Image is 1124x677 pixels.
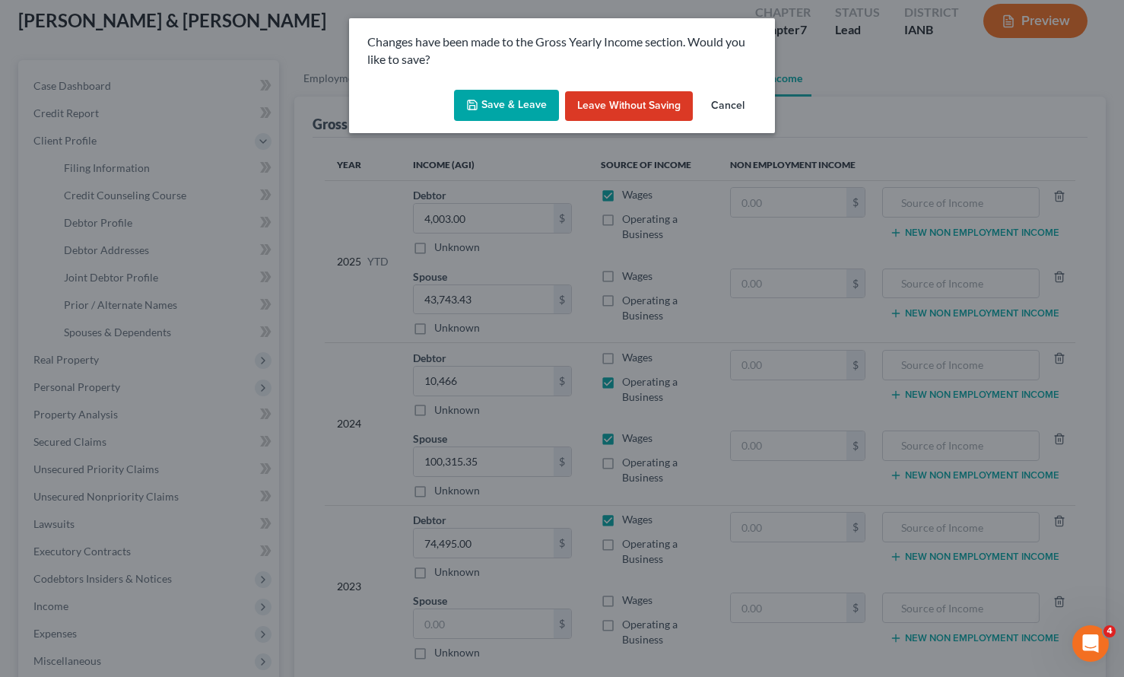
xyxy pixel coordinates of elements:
button: Save & Leave [454,90,559,122]
p: Changes have been made to the Gross Yearly Income section. Would you like to save? [367,33,757,68]
button: Leave without Saving [565,91,693,122]
button: Cancel [699,91,757,122]
iframe: Intercom live chat [1072,625,1109,662]
span: 4 [1103,625,1116,637]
